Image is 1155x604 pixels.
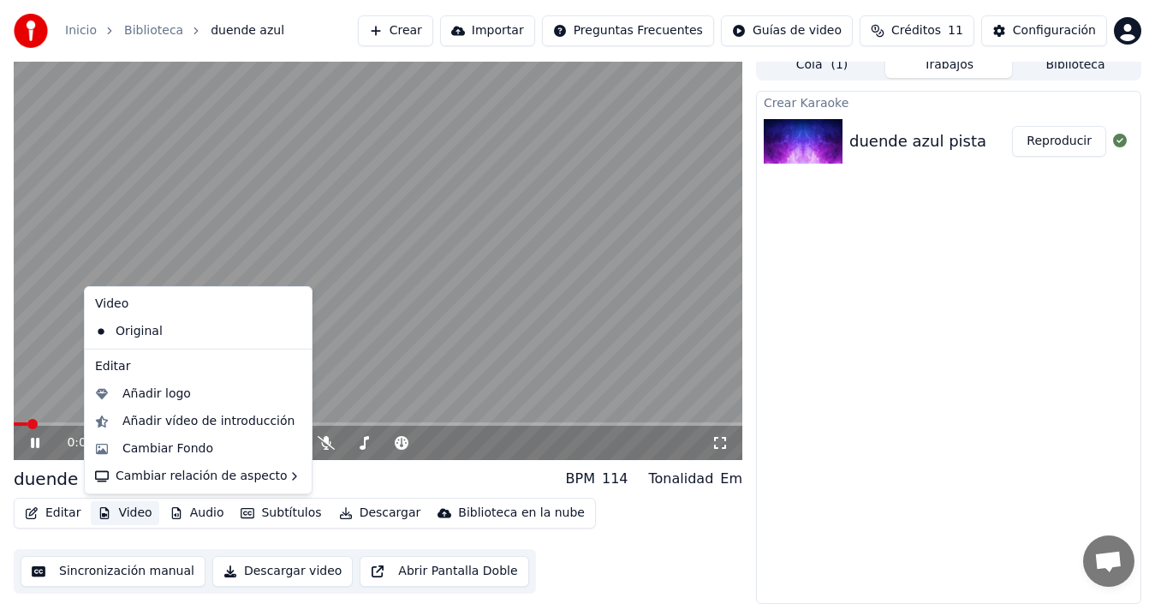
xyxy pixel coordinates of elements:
button: Créditos11 [860,15,974,46]
div: duende azul [14,467,119,491]
button: Subtítulos [234,501,328,525]
div: BPM [566,469,595,489]
div: Original [88,318,283,345]
span: 0:04 [67,434,93,452]
div: Em [720,469,742,489]
div: Añadir logo [122,386,191,403]
div: Editar [88,353,308,380]
div: Añadir vídeo de introducción [122,413,295,430]
button: Editar [18,501,87,525]
div: Cambiar Fondo [122,440,213,457]
span: duende azul [211,22,284,39]
div: Biblioteca en la nube [458,505,585,522]
button: Importar [440,15,535,46]
div: Cambiar relación de aspecto [88,463,308,490]
button: Video [91,501,158,525]
span: ( 1 ) [831,57,848,74]
button: Preguntas Frecuentes [542,15,714,46]
button: Configuración [981,15,1107,46]
div: Tonalidad [649,469,714,489]
nav: breadcrumb [65,22,284,39]
div: Configuración [1013,22,1096,39]
button: Reproducir [1012,126,1106,157]
button: Guías de video [721,15,853,46]
div: duende azul pista [849,129,986,153]
button: Crear [358,15,433,46]
div: Video [88,290,308,318]
button: Abrir Pantalla Doble [360,556,528,587]
button: Audio [163,501,231,525]
a: Inicio [65,22,97,39]
a: Biblioteca [124,22,183,39]
button: Biblioteca [1012,53,1139,78]
button: Cola [759,53,885,78]
img: youka [14,14,48,48]
span: 11 [948,22,963,39]
button: Sincronización manual [21,556,205,587]
div: 114 [602,469,628,489]
button: Trabajos [885,53,1012,78]
div: Crear Karaoke [757,92,1140,112]
span: Créditos [891,22,941,39]
button: Descargar [332,501,428,525]
button: Descargar video [212,556,353,587]
a: Chat abierto [1083,535,1134,587]
div: / [67,434,108,452]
